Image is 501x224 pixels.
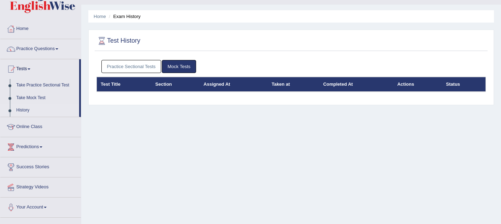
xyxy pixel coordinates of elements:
[0,39,81,57] a: Practice Questions
[152,77,200,92] th: Section
[97,77,152,92] th: Test Title
[268,77,319,92] th: Taken at
[442,77,485,92] th: Status
[0,177,81,195] a: Strategy Videos
[0,157,81,175] a: Success Stories
[13,104,79,117] a: History
[393,77,442,92] th: Actions
[13,92,79,104] a: Take Mock Test
[200,77,268,92] th: Assigned At
[162,60,196,73] a: Mock Tests
[0,19,81,37] a: Home
[0,198,81,215] a: Your Account
[0,137,81,155] a: Predictions
[107,13,141,20] li: Exam History
[96,36,140,46] h2: Test History
[0,59,79,77] a: Tests
[101,60,161,73] a: Practice Sectional Tests
[0,117,81,135] a: Online Class
[94,14,106,19] a: Home
[13,79,79,92] a: Take Practice Sectional Test
[319,77,394,92] th: Completed At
